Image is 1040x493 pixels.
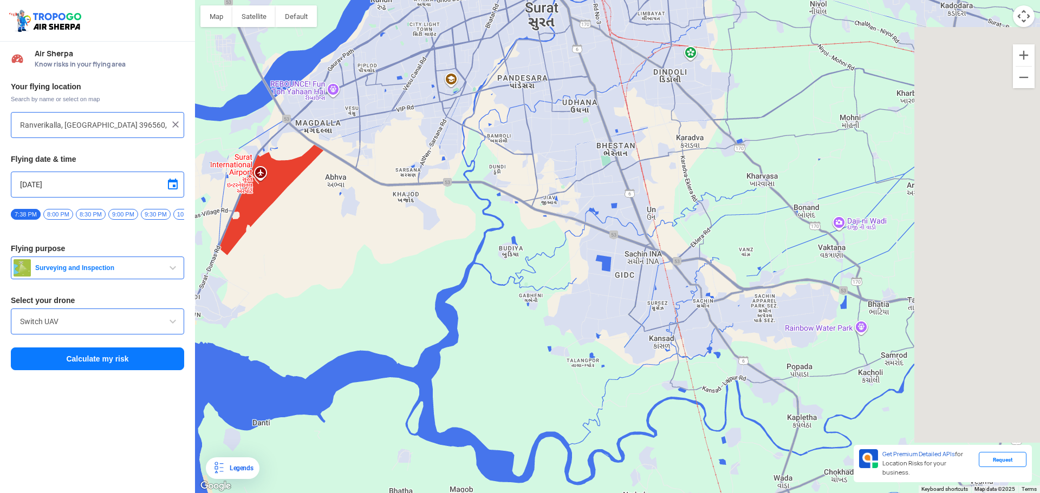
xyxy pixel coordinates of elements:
[14,259,31,277] img: survey.png
[1013,5,1035,27] button: Map camera controls
[141,209,171,220] span: 9:30 PM
[974,486,1015,492] span: Map data ©2025
[882,450,955,458] span: Get Premium Detailed APIs
[20,119,167,132] input: Search your flying location
[11,245,184,252] h3: Flying purpose
[200,5,232,27] button: Show street map
[198,479,233,493] img: Google
[20,178,175,191] input: Select Date
[108,209,138,220] span: 9:00 PM
[8,8,85,33] img: ic_tgdronemaps.svg
[76,209,106,220] span: 8:30 PM
[979,452,1026,467] div: Request
[173,209,206,220] span: 10:00 PM
[11,52,24,65] img: Risk Scores
[921,485,968,493] button: Keyboard shortcuts
[11,95,184,103] span: Search by name or select on map
[11,155,184,163] h3: Flying date & time
[11,297,184,304] h3: Select your drone
[170,119,181,130] img: ic_close.png
[43,209,73,220] span: 8:00 PM
[11,83,184,90] h3: Your flying location
[11,347,184,370] button: Calculate my risk
[31,264,166,272] span: Surveying and Inspection
[35,49,184,58] span: Air Sherpa
[20,315,175,328] input: Search by name or Brand
[232,5,276,27] button: Show satellite imagery
[878,449,979,478] div: for Location Risks for your business.
[1013,67,1035,88] button: Zoom out
[212,462,225,475] img: Legends
[198,479,233,493] a: Open this area in Google Maps (opens a new window)
[859,449,878,468] img: Premium APIs
[11,209,41,220] span: 7:38 PM
[225,462,253,475] div: Legends
[35,60,184,69] span: Know risks in your flying area
[1013,44,1035,66] button: Zoom in
[1022,486,1037,492] a: Terms
[11,257,184,279] button: Surveying and Inspection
